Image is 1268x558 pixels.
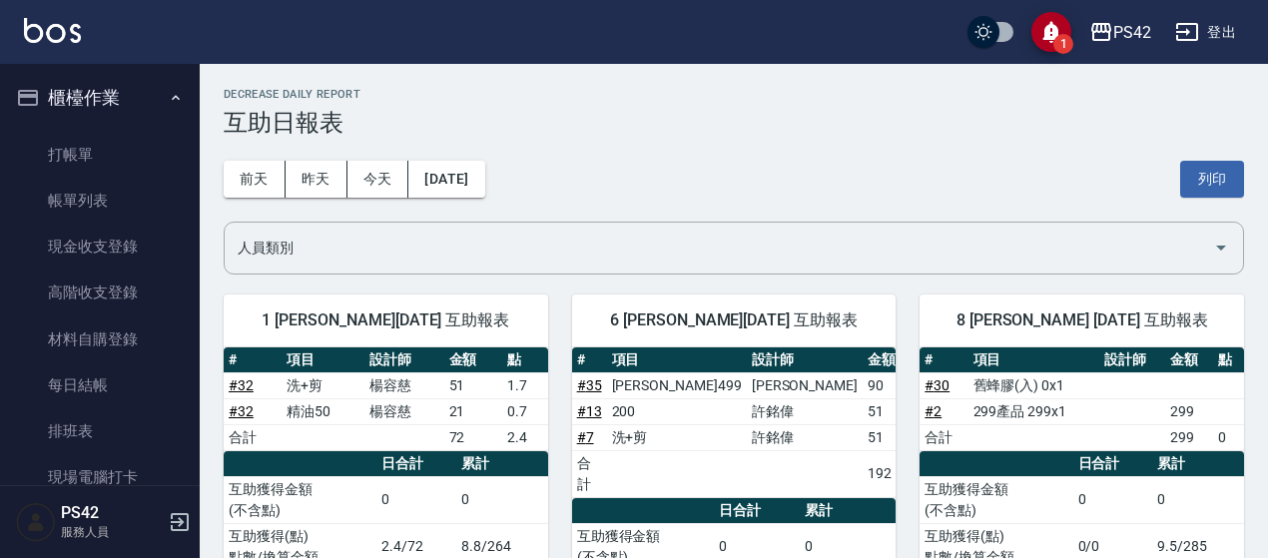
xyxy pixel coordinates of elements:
[8,316,192,362] a: 材料自購登錄
[224,88,1244,101] h2: Decrease Daily Report
[282,398,364,424] td: 精油50
[8,362,192,408] a: 每日結帳
[8,224,192,270] a: 現金收支登錄
[863,398,901,424] td: 51
[747,347,863,373] th: 設計師
[376,476,456,523] td: 0
[1165,424,1213,450] td: 299
[1165,398,1213,424] td: 299
[8,178,192,224] a: 帳單列表
[607,424,747,450] td: 洗+剪
[248,310,524,330] span: 1 [PERSON_NAME][DATE] 互助報表
[444,347,502,373] th: 金額
[502,372,548,398] td: 1.7
[1053,34,1073,54] span: 1
[282,372,364,398] td: 洗+剪
[376,451,456,477] th: 日合計
[572,450,607,497] td: 合計
[229,403,254,419] a: #32
[800,498,897,524] th: 累計
[224,424,282,450] td: 合計
[1165,347,1213,373] th: 金額
[1152,451,1244,477] th: 累計
[577,403,602,419] a: #13
[1031,12,1071,52] button: save
[224,347,548,451] table: a dense table
[224,109,1244,137] h3: 互助日報表
[224,161,286,198] button: 前天
[747,372,863,398] td: [PERSON_NAME]
[364,347,444,373] th: 設計師
[282,347,364,373] th: 項目
[1081,12,1159,53] button: PS42
[1073,476,1153,523] td: 0
[8,270,192,315] a: 高階收支登錄
[8,454,192,500] a: 現場電腦打卡
[577,377,602,393] a: #35
[925,403,942,419] a: #2
[968,347,1100,373] th: 項目
[577,429,594,445] a: #7
[1152,476,1244,523] td: 0
[229,377,254,393] a: #32
[920,424,967,450] td: 合計
[1213,424,1244,450] td: 0
[347,161,409,198] button: 今天
[1113,20,1151,45] div: PS42
[364,398,444,424] td: 楊容慈
[502,398,548,424] td: 0.7
[444,424,502,450] td: 72
[747,398,863,424] td: 許銘偉
[596,310,873,330] span: 6 [PERSON_NAME][DATE] 互助報表
[1180,161,1244,198] button: 列印
[16,502,56,542] img: Person
[1205,232,1237,264] button: Open
[456,451,548,477] th: 累計
[920,347,967,373] th: #
[863,347,901,373] th: 金額
[8,132,192,178] a: 打帳單
[863,450,901,497] td: 192
[1099,347,1165,373] th: 設計師
[1167,14,1244,51] button: 登出
[224,347,282,373] th: #
[863,372,901,398] td: 90
[24,18,81,43] img: Logo
[61,503,163,523] h5: PS42
[747,424,863,450] td: 許銘偉
[456,476,548,523] td: 0
[863,424,901,450] td: 51
[444,372,502,398] td: 51
[920,347,1244,451] table: a dense table
[286,161,347,198] button: 昨天
[444,398,502,424] td: 21
[968,398,1100,424] td: 299產品 299x1
[61,523,163,541] p: 服務人員
[607,372,747,398] td: [PERSON_NAME]499
[1213,347,1244,373] th: 點
[364,372,444,398] td: 楊容慈
[572,347,931,498] table: a dense table
[224,476,376,523] td: 互助獲得金額 (不含點)
[944,310,1220,330] span: 8 [PERSON_NAME] [DATE] 互助報表
[1073,451,1153,477] th: 日合計
[502,347,548,373] th: 點
[968,372,1100,398] td: 舊蜂膠(入) 0x1
[925,377,950,393] a: #30
[8,72,192,124] button: 櫃檯作業
[714,498,799,524] th: 日合計
[233,231,1205,266] input: 人員名稱
[607,398,747,424] td: 200
[502,424,548,450] td: 2.4
[572,347,607,373] th: #
[8,408,192,454] a: 排班表
[607,347,747,373] th: 項目
[408,161,484,198] button: [DATE]
[920,476,1072,523] td: 互助獲得金額 (不含點)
